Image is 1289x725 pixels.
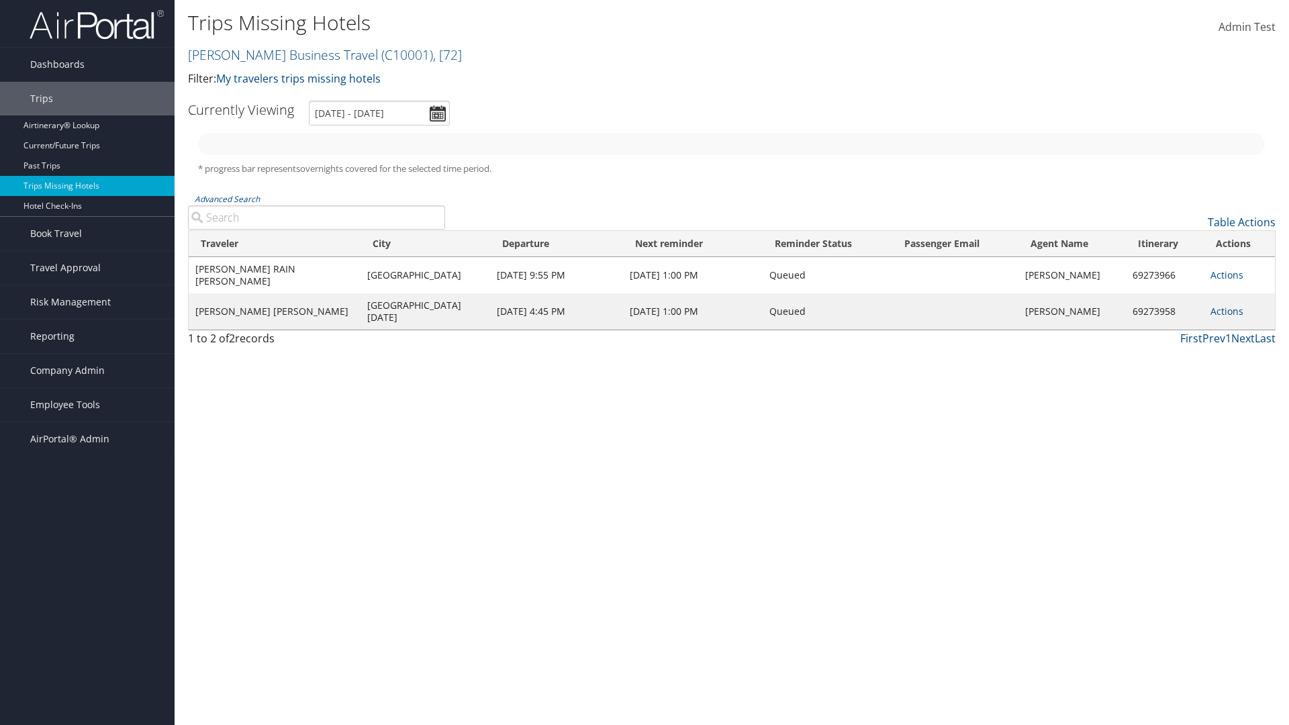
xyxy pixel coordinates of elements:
[490,231,623,257] th: Departure: activate to sort column ascending
[623,293,763,330] td: [DATE] 1:00 PM
[490,257,623,293] td: [DATE] 9:55 PM
[892,231,1018,257] th: Passenger Email: activate to sort column ascending
[1255,331,1276,346] a: Last
[30,320,75,353] span: Reporting
[763,231,892,257] th: Reminder Status
[1180,331,1202,346] a: First
[1225,331,1231,346] a: 1
[30,9,164,40] img: airportal-logo.png
[30,251,101,285] span: Travel Approval
[490,293,623,330] td: [DATE] 4:45 PM
[30,422,109,456] span: AirPortal® Admin
[1219,19,1276,34] span: Admin Test
[381,46,433,64] span: ( C10001 )
[1208,215,1276,230] a: Table Actions
[1210,305,1243,318] a: Actions
[30,388,100,422] span: Employee Tools
[30,285,111,319] span: Risk Management
[229,331,235,346] span: 2
[1126,293,1204,330] td: 69273958
[623,257,763,293] td: [DATE] 1:00 PM
[1204,231,1275,257] th: Actions
[188,330,445,353] div: 1 to 2 of records
[1018,257,1125,293] td: [PERSON_NAME]
[189,257,361,293] td: [PERSON_NAME] RAIN [PERSON_NAME]
[30,217,82,250] span: Book Travel
[188,101,294,119] h3: Currently Viewing
[189,293,361,330] td: [PERSON_NAME] [PERSON_NAME]
[30,48,85,81] span: Dashboards
[216,71,381,86] a: My travelers trips missing hotels
[198,162,1266,175] h5: * progress bar represents overnights covered for the selected time period.
[30,82,53,115] span: Trips
[1210,269,1243,281] a: Actions
[309,101,450,126] input: [DATE] - [DATE]
[1018,293,1125,330] td: [PERSON_NAME]
[188,9,913,37] h1: Trips Missing Hotels
[763,257,892,293] td: Queued
[30,354,105,387] span: Company Admin
[361,257,490,293] td: [GEOGRAPHIC_DATA]
[189,231,361,257] th: Traveler: activate to sort column ascending
[433,46,462,64] span: , [ 72 ]
[623,231,763,257] th: Next reminder
[1219,7,1276,48] a: Admin Test
[188,205,445,230] input: Advanced Search
[195,193,260,205] a: Advanced Search
[361,231,490,257] th: City: activate to sort column ascending
[1231,331,1255,346] a: Next
[1126,231,1204,257] th: Itinerary
[361,293,490,330] td: [GEOGRAPHIC_DATA][DATE]
[188,70,913,88] p: Filter:
[1202,331,1225,346] a: Prev
[1018,231,1125,257] th: Agent Name
[188,46,462,64] a: [PERSON_NAME] Business Travel
[763,293,892,330] td: Queued
[1126,257,1204,293] td: 69273966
